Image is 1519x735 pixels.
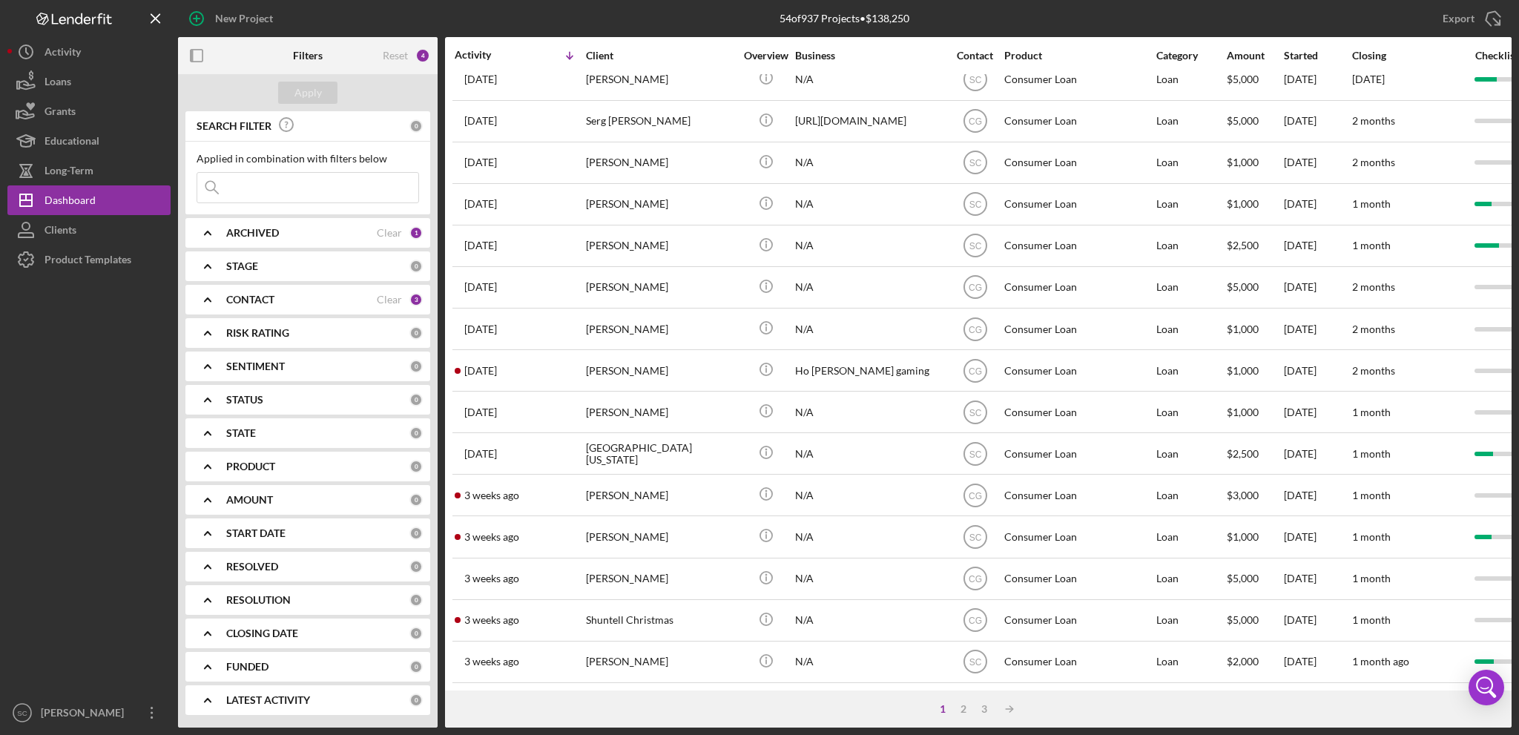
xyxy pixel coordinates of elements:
[1284,268,1351,307] div: [DATE]
[226,494,273,506] b: AMOUNT
[1004,268,1153,307] div: Consumer Loan
[1227,309,1282,349] div: $1,000
[409,560,423,573] div: 0
[464,406,497,418] time: 2025-08-11 22:07
[464,323,497,335] time: 2025-08-14 14:46
[45,126,99,159] div: Educational
[586,226,734,266] div: [PERSON_NAME]
[1227,642,1282,682] div: $2,000
[409,226,423,240] div: 1
[409,527,423,540] div: 0
[464,240,497,251] time: 2025-08-14 20:36
[969,241,981,251] text: SC
[45,156,93,189] div: Long-Term
[7,215,171,245] a: Clients
[1156,226,1225,266] div: Loan
[1428,4,1512,33] button: Export
[1284,309,1351,349] div: [DATE]
[1352,73,1385,85] time: [DATE]
[1156,475,1225,515] div: Loan
[1156,102,1225,141] div: Loan
[586,351,734,390] div: [PERSON_NAME]
[409,260,423,273] div: 0
[409,493,423,507] div: 0
[226,661,268,673] b: FUNDED
[1352,530,1391,543] time: 1 month
[409,460,423,473] div: 0
[795,226,943,266] div: N/A
[1156,601,1225,640] div: Loan
[1284,185,1351,224] div: [DATE]
[226,360,285,372] b: SENTIMENT
[1443,4,1474,33] div: Export
[1352,572,1391,584] time: 1 month
[1227,268,1282,307] div: $5,000
[795,185,943,224] div: N/A
[1004,102,1153,141] div: Consumer Loan
[969,407,981,418] text: SC
[974,703,995,715] div: 3
[45,67,71,100] div: Loans
[7,245,171,274] button: Product Templates
[969,616,982,626] text: CG
[409,360,423,373] div: 0
[45,96,76,130] div: Grants
[1352,114,1395,127] time: 2 months
[1284,102,1351,141] div: [DATE]
[1004,392,1153,432] div: Consumer Loan
[464,531,519,543] time: 2025-08-09 17:31
[464,281,497,293] time: 2025-08-14 16:54
[1352,323,1395,335] time: 2 months
[1004,59,1153,99] div: Consumer Loan
[7,96,171,126] button: Grants
[795,475,943,515] div: N/A
[1156,143,1225,182] div: Loan
[1004,559,1153,599] div: Consumer Loan
[795,309,943,349] div: N/A
[293,50,323,62] b: Filters
[586,59,734,99] div: [PERSON_NAME]
[586,309,734,349] div: [PERSON_NAME]
[226,227,279,239] b: ARCHIVED
[409,693,423,707] div: 0
[1156,268,1225,307] div: Loan
[409,326,423,340] div: 0
[969,366,982,376] text: CG
[1284,392,1351,432] div: [DATE]
[1004,143,1153,182] div: Consumer Loan
[377,294,402,306] div: Clear
[1227,143,1282,182] div: $1,000
[464,115,497,127] time: 2025-08-17 02:15
[1227,559,1282,599] div: $5,000
[780,13,909,24] div: 54 of 937 Projects • $138,250
[226,427,256,439] b: STATE
[1156,392,1225,432] div: Loan
[7,156,171,185] a: Long-Term
[795,351,943,390] div: Ho [PERSON_NAME] gaming
[1227,50,1282,62] div: Amount
[409,293,423,306] div: 3
[1284,351,1351,390] div: [DATE]
[1156,185,1225,224] div: Loan
[278,82,337,104] button: Apply
[969,491,982,501] text: CG
[37,698,134,731] div: [PERSON_NAME]
[226,461,275,472] b: PRODUCT
[455,49,520,61] div: Activity
[1284,601,1351,640] div: [DATE]
[795,143,943,182] div: N/A
[1004,434,1153,473] div: Consumer Loan
[969,533,981,543] text: SC
[795,392,943,432] div: N/A
[409,593,423,607] div: 0
[795,642,943,682] div: N/A
[795,517,943,556] div: N/A
[7,37,171,67] button: Activity
[226,327,289,339] b: RISK RATING
[1004,517,1153,556] div: Consumer Loan
[464,573,519,584] time: 2025-08-09 01:36
[1284,559,1351,599] div: [DATE]
[586,559,734,599] div: [PERSON_NAME]
[383,50,408,62] div: Reset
